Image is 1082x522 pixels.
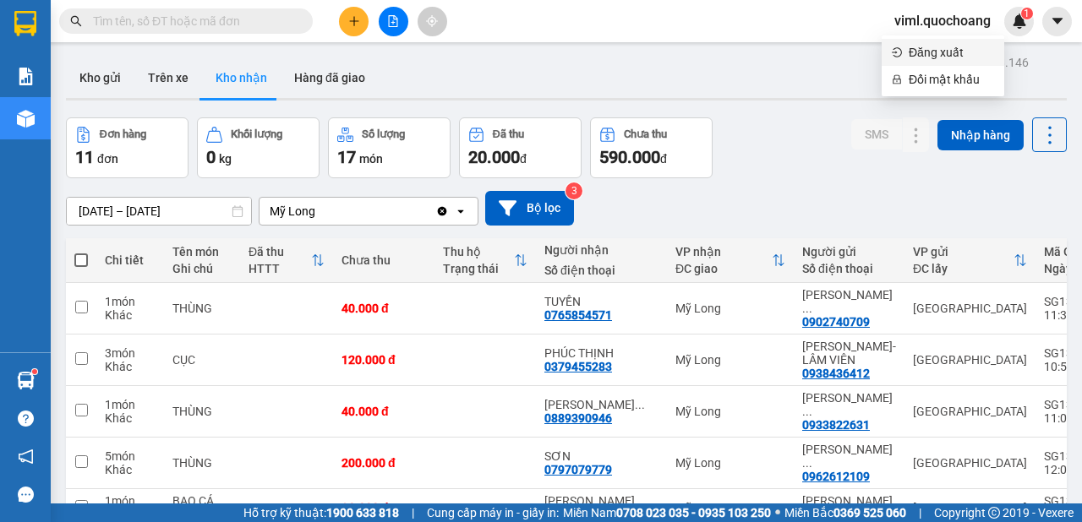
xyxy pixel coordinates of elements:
div: 0775712369 [14,55,186,79]
div: Mỹ Long [14,14,186,35]
span: ... [802,405,812,418]
div: ĐC lấy [913,262,1014,275]
span: notification [18,449,34,465]
span: Đổi mật khẩu [909,70,994,89]
div: Mỹ Long [675,456,785,470]
div: 1 món [105,295,156,308]
div: THÙNG [172,405,232,418]
div: 1 món [105,398,156,411]
div: 120.000 đ [342,353,426,367]
span: lock [892,74,902,84]
span: | [412,503,414,522]
div: LÊ THỊ MỸ DUNG [802,494,896,508]
sup: 3 [566,182,582,199]
span: đ [520,152,527,166]
div: 0889390946 [544,411,612,425]
div: 3 món [105,346,156,360]
span: 1 [1024,8,1030,19]
img: warehouse-icon [17,110,35,128]
strong: 0369 525 060 [833,506,906,519]
div: SƠN [544,449,658,463]
span: ... [635,398,645,411]
sup: 1 [32,369,37,374]
button: Nhập hàng [937,120,1024,150]
span: Nhận: [198,14,238,32]
img: icon-new-feature [1012,14,1027,29]
span: message [18,487,34,503]
div: NGUYỄN THANH TRUNG [544,494,658,508]
div: Thu hộ [443,245,514,258]
div: Đơn hàng [100,128,146,140]
div: Số lượng [362,128,405,140]
span: Đăng xuất [909,43,994,62]
div: VP gửi [913,245,1014,258]
button: plus [339,7,369,36]
div: 0797079779 [544,463,612,476]
div: 200.000 đ [342,456,426,470]
span: copyright [988,507,1000,519]
span: Gửi: [14,16,41,34]
div: Số điện thoại [802,262,896,275]
div: Khối lượng [231,128,282,140]
span: 20.000 [468,147,520,167]
img: solution-icon [17,68,35,85]
span: đơn [97,152,118,166]
span: plus [348,15,360,27]
div: Người nhận [544,243,658,257]
div: Trạng thái [443,262,514,275]
button: Kho nhận [202,57,281,98]
button: Số lượng17món [328,117,451,178]
div: 0962612109 [802,470,870,483]
span: viml.quochoang [881,10,1004,31]
span: 590.000 [599,147,660,167]
div: 0765854571 [544,308,612,322]
strong: 0708 023 035 - 0935 103 250 [616,506,771,519]
div: DUY MINH-LÂM VIÊN [802,340,896,367]
button: SMS [851,119,902,150]
div: Khác [105,411,156,425]
div: 5 món [105,449,156,463]
div: PHÚC THỊNH [544,346,658,360]
div: [PERSON_NAME] [14,35,186,55]
div: Chi tiết [105,253,156,267]
button: Hàng đã giao [281,57,379,98]
button: Trên xe [134,57,202,98]
div: TRÀ THỊ NGỌC NGUYÊN [802,391,896,418]
div: [PERSON_NAME] [198,52,369,73]
div: HTTT [249,262,311,275]
div: Mỹ Long [270,203,315,220]
div: Mỹ Long [675,501,785,514]
svg: Clear value [435,204,449,218]
div: 30.000 đ [342,501,426,514]
div: NGUYỄN QUỐC THÀNH ĐẠT [802,288,896,315]
button: caret-down [1042,7,1072,36]
span: | [919,503,921,522]
button: Khối lượng0kg [197,117,320,178]
div: [GEOGRAPHIC_DATA] [913,456,1027,470]
button: Bộ lọc [485,191,574,226]
input: Select a date range. [67,198,251,225]
div: THÙNG [172,456,232,470]
div: Đã thu [493,128,524,140]
span: ... [802,302,812,315]
div: 0906791331 [198,73,369,96]
span: ⚪️ [775,509,780,516]
div: Mỹ Long [675,405,785,418]
span: Miền Bắc [784,503,906,522]
div: ĐC giao [675,262,772,275]
div: Tên món [172,245,232,258]
svg: open [454,204,467,218]
button: aim [418,7,447,36]
th: Toggle SortBy [667,238,794,283]
img: warehouse-icon [17,372,35,389]
button: Kho gửi [66,57,134,98]
input: Tìm tên, số ĐT hoặc mã đơn [93,12,292,30]
img: logo-vxr [14,11,36,36]
div: 1 món [105,494,156,508]
div: [GEOGRAPHIC_DATA] [913,405,1027,418]
span: Cung cấp máy in - giấy in: [427,503,559,522]
div: Mỹ Long [675,353,785,367]
div: 0379455283 [544,360,612,373]
div: Ghi chú [172,262,232,275]
span: question-circle [18,411,34,427]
